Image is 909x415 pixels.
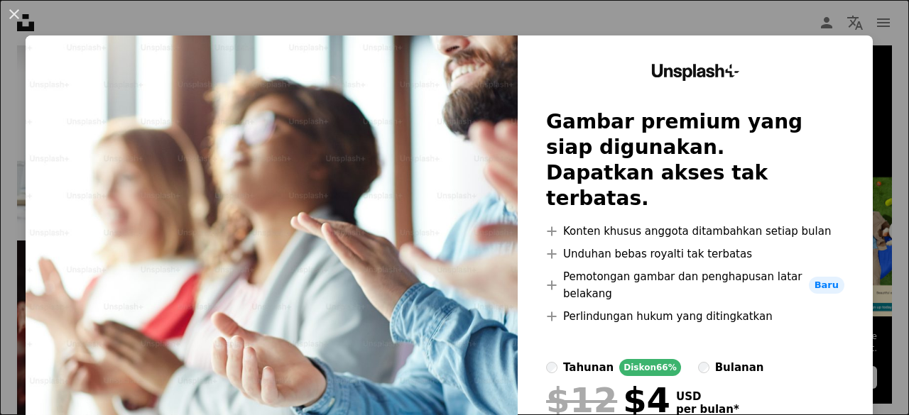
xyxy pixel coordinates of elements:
[546,245,844,262] li: Unduhan bebas royalti tak terbatas
[546,268,844,302] li: Pemotongan gambar dan penghapusan latar belakang
[619,359,680,376] div: Diskon 66%
[546,308,844,325] li: Perlindungan hukum yang ditingkatkan
[809,277,844,294] span: Baru
[563,359,614,376] div: tahunan
[715,359,764,376] div: bulanan
[546,223,844,240] li: Konten khusus anggota ditambahkan setiap bulan
[546,109,844,211] h2: Gambar premium yang siap digunakan. Dapatkan akses tak terbatas.
[698,362,709,373] input: bulanan
[546,362,557,373] input: tahunanDiskon66%
[676,390,739,403] span: USD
